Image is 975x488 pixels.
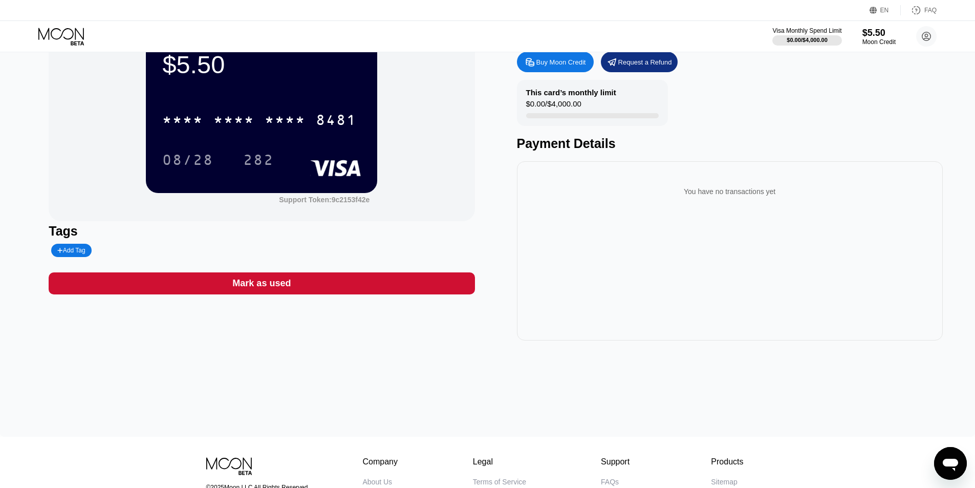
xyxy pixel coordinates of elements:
[862,28,896,46] div: $5.50Moon Credit
[363,457,398,466] div: Company
[772,27,841,46] div: Visa Monthly Spend Limit$0.00/$4,000.00
[49,272,474,294] div: Mark as used
[526,88,616,97] div: This card’s monthly limit
[870,5,901,15] div: EN
[316,113,357,130] div: 8481
[772,27,841,34] div: Visa Monthly Spend Limit
[473,457,526,466] div: Legal
[901,5,937,15] div: FAQ
[279,196,370,204] div: Support Token: 9c2153f42e
[155,147,221,173] div: 08/28
[517,136,943,151] div: Payment Details
[536,58,586,67] div: Buy Moon Credit
[934,447,967,480] iframe: Button to launch messaging window, conversation in progress
[880,7,889,14] div: EN
[526,99,581,113] div: $0.00 / $4,000.00
[473,478,526,486] div: Terms of Service
[243,153,274,169] div: 282
[601,478,619,486] div: FAQs
[525,177,935,206] div: You have no transactions yet
[235,147,281,173] div: 282
[279,196,370,204] div: Support Token:9c2153f42e
[51,244,91,257] div: Add Tag
[862,28,896,38] div: $5.50
[363,478,393,486] div: About Us
[787,37,828,43] div: $0.00 / $4,000.00
[711,478,737,486] div: Sitemap
[711,457,743,466] div: Products
[618,58,672,67] div: Request a Refund
[162,153,213,169] div: 08/28
[601,52,678,72] div: Request a Refund
[517,52,594,72] div: Buy Moon Credit
[862,38,896,46] div: Moon Credit
[162,50,361,79] div: $5.50
[924,7,937,14] div: FAQ
[601,457,636,466] div: Support
[57,247,85,254] div: Add Tag
[232,278,291,289] div: Mark as used
[49,224,474,239] div: Tags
